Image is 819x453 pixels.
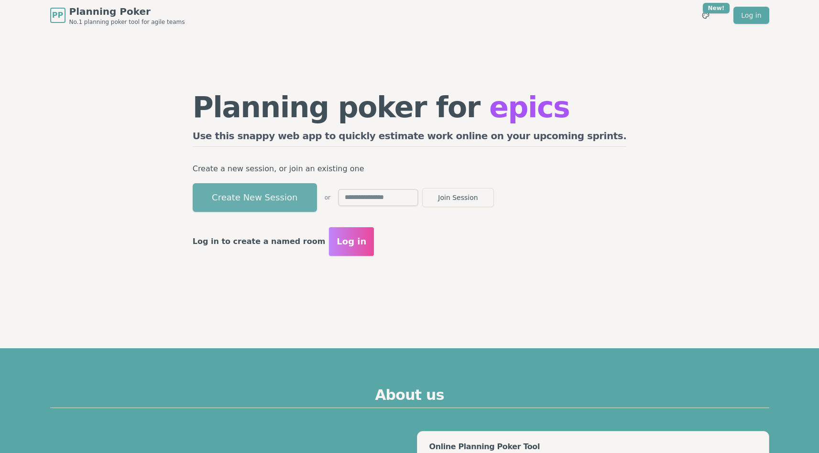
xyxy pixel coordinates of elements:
[52,10,63,21] span: PP
[193,93,627,122] h1: Planning poker for
[193,129,627,147] h2: Use this snappy web app to quickly estimate work online on your upcoming sprints.
[193,235,326,248] p: Log in to create a named room
[337,235,366,248] span: Log in
[69,5,185,18] span: Planning Poker
[489,90,569,124] span: epics
[429,443,757,451] div: Online Planning Poker Tool
[69,18,185,26] span: No.1 planning poker tool for agile teams
[50,387,769,408] h2: About us
[697,7,714,24] button: New!
[50,5,185,26] a: PPPlanning PokerNo.1 planning poker tool for agile teams
[325,194,330,201] span: or
[733,7,769,24] a: Log in
[703,3,730,13] div: New!
[193,162,627,176] p: Create a new session, or join an existing one
[422,188,494,207] button: Join Session
[193,183,317,212] button: Create New Session
[329,227,374,256] button: Log in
